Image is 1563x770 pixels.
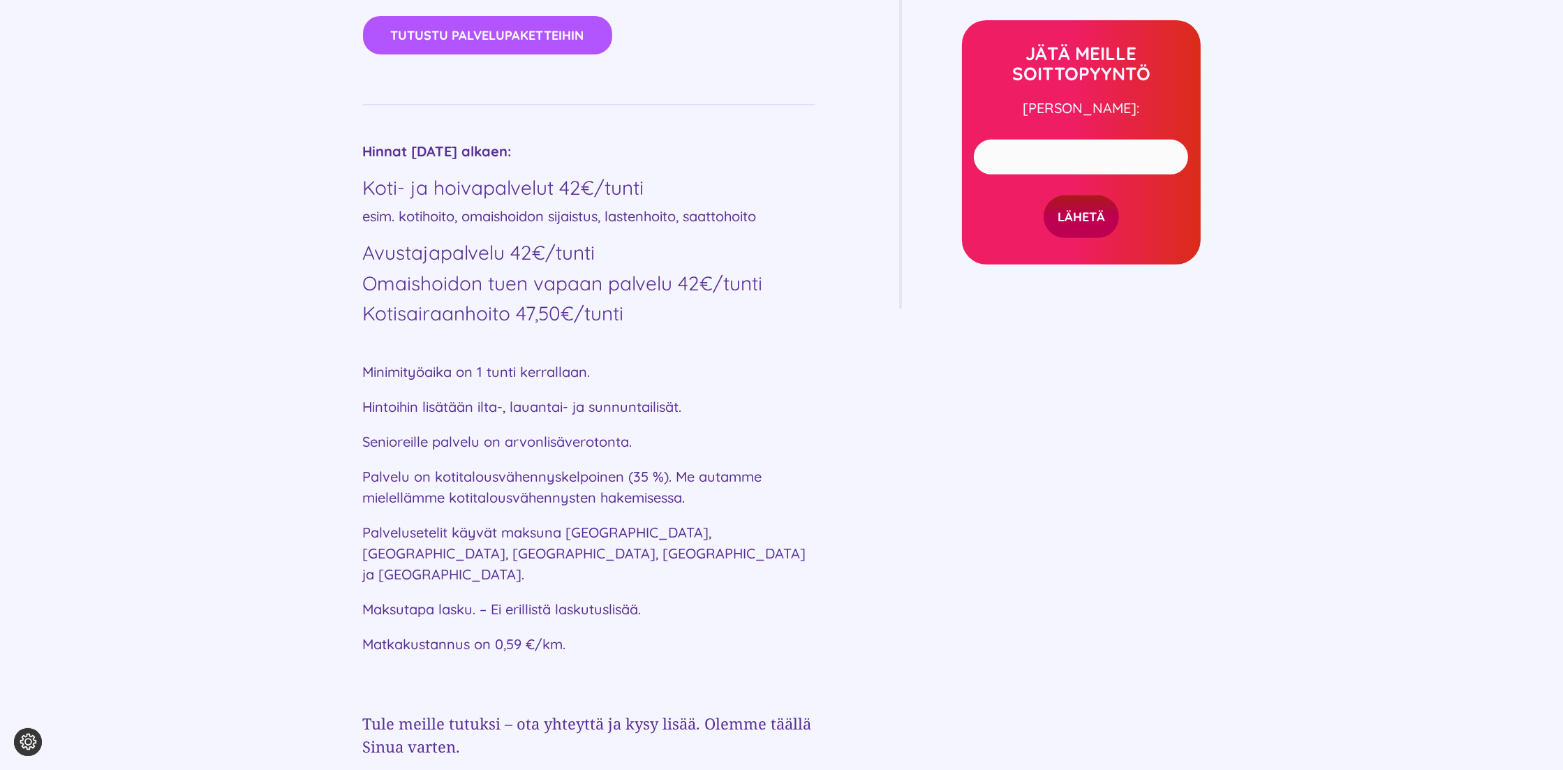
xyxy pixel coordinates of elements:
form: Yhteydenottolomake [974,133,1188,238]
p: Senioreille palvelu on arvonlisäverotonta. [363,431,815,452]
p: Palvelusetelit käyvät maksuna [GEOGRAPHIC_DATA], [GEOGRAPHIC_DATA], [GEOGRAPHIC_DATA], [GEOGRAPHI... [363,522,815,585]
p: esim. kotihoito, omaishoidon sijaistus, lastenhoito, saattohoito [363,206,815,227]
a: Tutustu palvelupaketteihin [363,16,612,54]
p: Minimityöaika on 1 tunti kerrallaan. [363,362,815,383]
p: Matkakustannus on 0,59 €/km. [363,634,815,655]
h3: Tule meille tutuksi – ota yhteyttä ja kysy lisää. Olemme täällä Sinua varten. [363,712,815,758]
p: Maksutapa lasku. – Ei erillistä laskutuslisää. [363,599,815,620]
p: Hintoihin lisätään ilta-, lauantai- ja sunnuntailisät. [363,397,815,417]
input: LÄHETÄ [1044,195,1119,238]
span: Tutustu palvelupaketteihin [391,28,584,43]
p: Palvelu on kotitalousvähennyskelpoinen (35 %). Me autamme mielellämme kotitalousvähennysten hakem... [363,466,815,508]
strong: Hinnat [DATE] alkaen: [363,142,512,160]
strong: JÄTÄ MEILLE SOITTOPYYNTÖ [1012,42,1150,85]
h4: Avustajapalvelu 42€/tunti [363,241,815,265]
h4: Koti- ja hoivapalvelut 42€/tunti [363,176,815,200]
button: Evästeasetukset [14,728,42,756]
span: Omaishoidon tuen vapaan palvelu 42€/tunti [363,271,763,295]
p: [PERSON_NAME]: [962,98,1201,119]
h4: Kotisairaanhoito 47,50€/tunti [363,302,815,325]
